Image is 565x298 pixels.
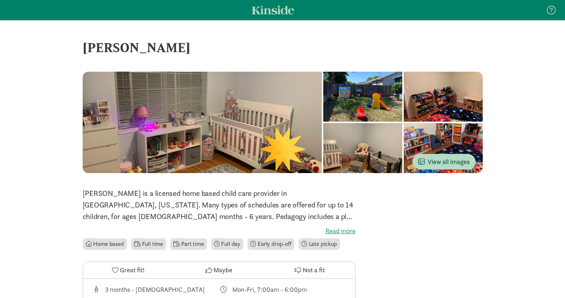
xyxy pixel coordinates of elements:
li: Part time [170,238,207,250]
a: Kinside [252,5,294,14]
label: Read more [83,227,356,235]
li: Full time [131,238,166,250]
span: Maybe [213,265,232,275]
span: View all images [418,157,470,167]
span: Great fit! [120,265,145,275]
button: Not a fit [264,262,355,278]
p: [PERSON_NAME] is a licensed home based child care provider in [GEOGRAPHIC_DATA], [US_STATE]. Many... [83,188,356,222]
div: Age range for children that this provider cares for [92,285,219,294]
span: Not a fit [303,265,325,275]
li: Full day [211,238,244,250]
li: Home based [83,238,127,250]
button: View all images [412,154,475,169]
button: Maybe [174,262,264,278]
div: Class schedule [219,285,346,294]
li: Early drop-off [248,238,294,250]
div: [PERSON_NAME] [83,38,483,57]
div: 3 months - [DEMOGRAPHIC_DATA] [105,285,205,294]
li: Late pickup [299,238,340,250]
div: Mon-Fri, 7:00am - 6:00pm [232,285,307,294]
button: Great fit! [83,262,174,278]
